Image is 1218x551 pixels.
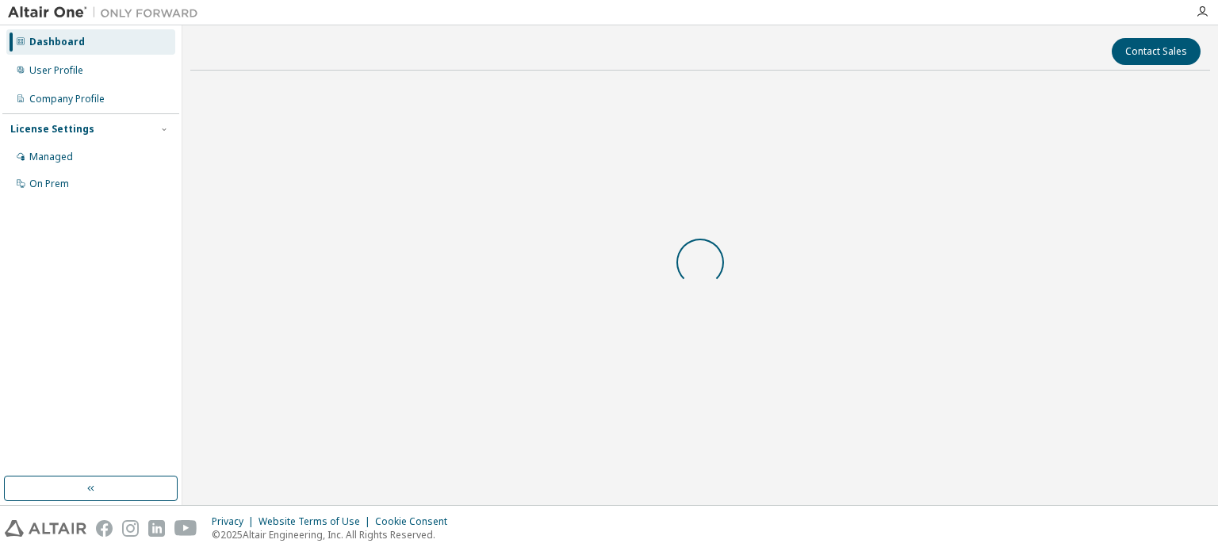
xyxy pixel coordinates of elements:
[8,5,206,21] img: Altair One
[1112,38,1201,65] button: Contact Sales
[29,93,105,105] div: Company Profile
[122,520,139,537] img: instagram.svg
[96,520,113,537] img: facebook.svg
[259,515,375,528] div: Website Terms of Use
[375,515,457,528] div: Cookie Consent
[212,515,259,528] div: Privacy
[29,36,85,48] div: Dashboard
[29,64,83,77] div: User Profile
[29,151,73,163] div: Managed
[29,178,69,190] div: On Prem
[5,520,86,537] img: altair_logo.svg
[212,528,457,541] p: © 2025 Altair Engineering, Inc. All Rights Reserved.
[148,520,165,537] img: linkedin.svg
[10,123,94,136] div: License Settings
[174,520,197,537] img: youtube.svg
